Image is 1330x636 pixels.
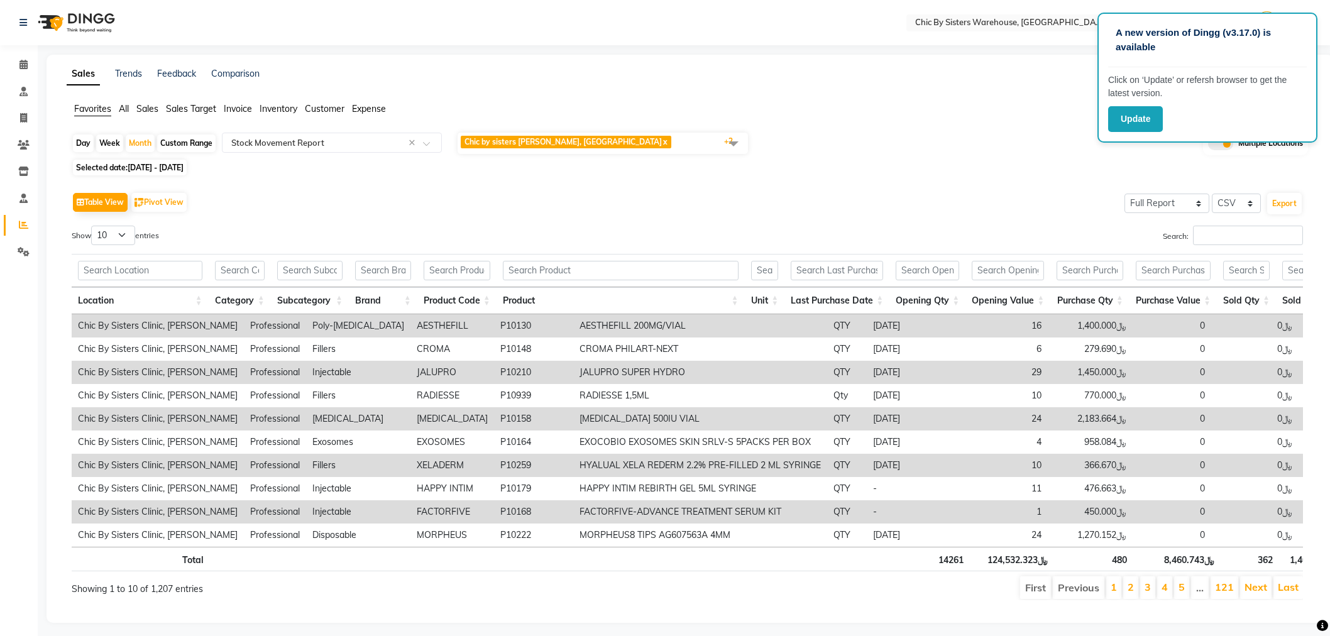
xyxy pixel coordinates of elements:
td: Chic By Sisters Clinic, [PERSON_NAME] [72,524,244,547]
td: QTY [827,430,867,454]
td: [MEDICAL_DATA] 500IU VIAL [573,407,827,430]
td: Injectable [306,361,410,384]
td: [DATE] [867,430,972,454]
td: ﷼1,270.152 [1048,524,1133,547]
td: ﷼0 [1211,361,1299,384]
td: 0 [1133,500,1211,524]
td: 10 [972,454,1048,477]
td: QTY [827,524,867,547]
th: 480 [1054,547,1133,571]
td: ﷼450.000 [1048,500,1133,524]
th: Unit: activate to sort column ascending [745,287,785,314]
td: Chic By Sisters Clinic, [PERSON_NAME] [72,314,244,337]
p: Click on ‘Update’ or refersh browser to get the latest version. [1108,74,1307,100]
td: QTY [827,361,867,384]
td: QTY [827,477,867,500]
td: CROMA PHILART-NEXT [573,337,827,361]
a: Next [1245,581,1267,593]
td: 1 [972,500,1048,524]
span: Multiple Locations [1238,138,1303,150]
a: Sales [67,63,100,85]
div: Custom Range [157,134,216,152]
td: RADIESSE [410,384,494,407]
td: Chic By Sisters Clinic, [PERSON_NAME] [72,407,244,430]
td: AESTHEFILL 200MG/VIAL [573,314,827,337]
td: ﷼366.670 [1048,454,1133,477]
img: pivot.png [135,198,144,207]
td: MORPHEUS [410,524,494,547]
a: 121 [1215,581,1234,593]
span: Sales Target [166,103,216,114]
td: P10164 [494,430,573,454]
td: Exosomes [306,430,410,454]
span: Invoice [224,103,252,114]
td: 29 [972,361,1048,384]
td: JALUPRO SUPER HYDRO [573,361,827,384]
td: HAPPY INTIM [410,477,494,500]
a: 1 [1111,581,1117,593]
td: Chic By Sisters Clinic, [PERSON_NAME] [72,430,244,454]
div: Showing 1 to 10 of 1,207 entries [72,575,574,596]
td: EXOSOMES [410,430,494,454]
th: Brand: activate to sort column ascending [349,287,417,314]
td: ﷼0 [1211,314,1299,337]
td: [DATE] [867,361,972,384]
td: Poly-[MEDICAL_DATA] [306,314,410,337]
td: QTY [827,314,867,337]
td: Injectable [306,500,410,524]
button: Export [1267,193,1302,214]
td: Chic By Sisters Clinic, [PERSON_NAME] [72,477,244,500]
div: Day [73,134,94,152]
button: Pivot View [131,193,187,212]
td: ﷼0 [1211,524,1299,547]
td: ﷼0 [1211,500,1299,524]
th: Sold Qty: activate to sort column ascending [1217,287,1276,314]
td: Injectable [306,477,410,500]
td: 11 [972,477,1048,500]
td: ﷼0 [1211,407,1299,430]
td: QTY [827,500,867,524]
span: Customer [305,103,344,114]
td: Chic By Sisters Clinic, [PERSON_NAME] [72,384,244,407]
td: Fillers [306,454,410,477]
th: Last Purchase Date: activate to sort column ascending [784,287,889,314]
td: [DATE] [867,407,972,430]
td: - [867,477,972,500]
td: FACTORFIVE-ADVANCE TREATMENT SERUM KIT [573,500,827,524]
th: Opening Value: activate to sort column ascending [965,287,1050,314]
label: Search: [1163,226,1303,245]
td: [DATE] [867,524,972,547]
span: Selected date: [73,160,187,175]
td: FACTORFIVE [410,500,494,524]
td: 0 [1133,361,1211,384]
td: P10939 [494,384,573,407]
td: ﷼2,183.664 [1048,407,1133,430]
td: Chic By Sisters Clinic, [PERSON_NAME] [72,500,244,524]
td: ﷼1,450.000 [1048,361,1133,384]
td: P10259 [494,454,573,477]
td: QTY [827,454,867,477]
div: Week [96,134,123,152]
input: Search Subcategory [277,261,343,280]
td: ﷼958.084 [1048,430,1133,454]
td: 4 [972,430,1048,454]
th: 362 [1221,547,1280,571]
td: Fillers [306,384,410,407]
td: 10 [972,384,1048,407]
td: 0 [1133,407,1211,430]
th: ﷼124,532.323 [970,547,1054,571]
td: Professional [244,314,306,337]
td: Fillers [306,337,410,361]
input: Search Category [215,261,265,280]
td: [MEDICAL_DATA] [410,407,494,430]
p: A new version of Dingg (v3.17.0) is available [1116,26,1299,54]
input: Search Brand [355,261,411,280]
a: Feedback [157,68,196,79]
a: Trends [115,68,142,79]
td: Professional [244,500,306,524]
td: 16 [972,314,1048,337]
input: Search Opening Qty [896,261,959,280]
th: Opening Qty: activate to sort column ascending [889,287,965,314]
td: Chic By Sisters Clinic, [PERSON_NAME] [72,337,244,361]
input: Search Last Purchase Date [791,261,883,280]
